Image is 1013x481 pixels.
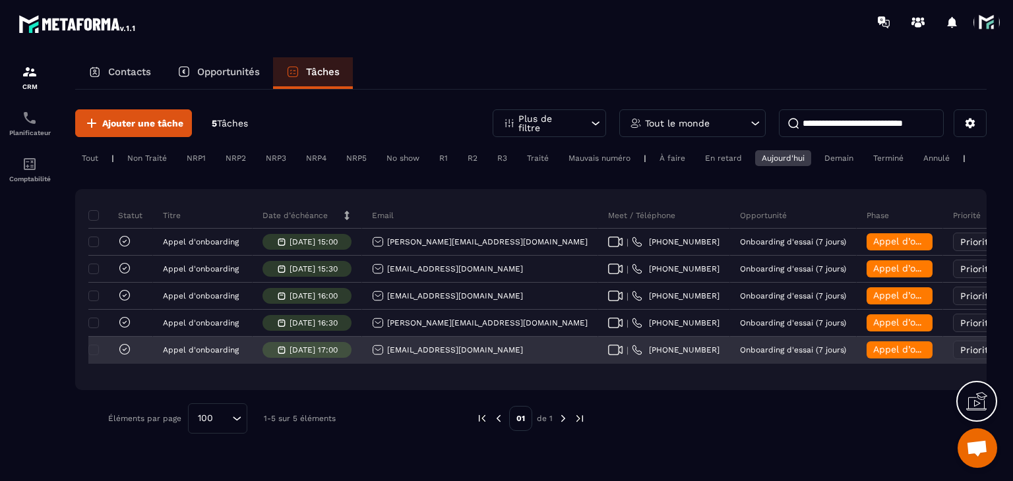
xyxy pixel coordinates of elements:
a: [PHONE_NUMBER] [632,318,720,328]
p: Appel d'onboarding [163,318,239,327]
span: Tâches [217,118,248,128]
p: [DATE] 17:00 [290,345,338,354]
span: Priorité [960,318,994,328]
p: [DATE] 16:30 [290,318,338,327]
p: Appel d'onboarding [163,345,239,354]
div: Non Traité [121,150,173,166]
p: 5 [212,117,248,130]
p: Meet / Téléphone [608,210,675,221]
a: schedulerschedulerPlanificateur [3,100,56,146]
p: Onboarding d'essai (7 jours) [740,345,846,354]
a: Tâches [273,57,353,89]
p: Comptabilité [3,175,56,183]
img: scheduler [22,110,38,126]
p: [DATE] 15:30 [290,264,338,273]
p: Appel d'onboarding [163,237,239,246]
a: [PHONE_NUMBER] [632,237,720,247]
p: Tâches [306,66,340,78]
p: Priorité [953,210,981,221]
img: next [574,412,586,424]
img: prev [493,412,505,424]
div: Annulé [917,150,956,166]
div: Demain [818,150,860,166]
span: Appel d’onboarding terminée [873,290,1005,300]
p: Onboarding d'essai (7 jours) [740,264,846,273]
p: [DATE] 16:00 [290,291,338,300]
p: Planificateur [3,129,56,136]
div: NRP5 [340,150,373,166]
img: prev [476,412,488,424]
p: Opportunité [740,210,787,221]
p: Éléments par page [108,414,181,423]
a: [PHONE_NUMBER] [632,345,720,355]
p: Email [372,210,394,221]
input: Search for option [218,411,229,426]
span: Priorité [960,345,994,355]
p: 1-5 sur 5 éléments [264,414,336,423]
span: 100 [193,411,218,426]
div: NRP3 [259,150,293,166]
p: Contacts [108,66,151,78]
p: | [963,154,966,163]
span: | [627,237,629,247]
div: NRP4 [299,150,333,166]
p: Onboarding d'essai (7 jours) [740,318,846,327]
span: Appel d’onboarding terminée [873,263,1005,273]
a: Opportunités [164,57,273,89]
a: Ouvrir le chat [958,428,997,468]
span: Priorité [960,264,994,274]
span: Appel d’onboarding terminée [873,236,1005,246]
div: Tout [75,150,105,166]
span: Ajouter une tâche [102,117,183,130]
div: R2 [461,150,484,166]
span: | [627,291,629,301]
img: formation [22,64,38,80]
div: NRP1 [180,150,212,166]
img: accountant [22,156,38,172]
p: Opportunités [197,66,260,78]
div: Aujourd'hui [755,150,811,166]
p: Titre [163,210,181,221]
a: [PHONE_NUMBER] [632,264,720,274]
div: NRP2 [219,150,253,166]
div: Mauvais numéro [562,150,637,166]
span: | [627,264,629,274]
p: 01 [509,406,532,431]
p: CRM [3,83,56,90]
p: Plus de filtre [518,114,576,132]
a: formationformationCRM [3,54,56,100]
span: | [627,318,629,328]
p: | [111,154,114,163]
span: Priorité [960,291,994,301]
p: Onboarding d'essai (7 jours) [740,237,846,246]
p: Appel d'onboarding [163,264,239,273]
div: R1 [433,150,454,166]
p: Onboarding d'essai (7 jours) [740,291,846,300]
span: Appel d’onboarding terminée [873,344,1005,354]
p: [DATE] 15:00 [290,237,338,246]
p: Appel d'onboarding [163,291,239,300]
div: R3 [491,150,514,166]
div: À faire [653,150,692,166]
p: Date d’échéance [262,210,328,221]
p: de 1 [537,413,553,424]
button: Ajouter une tâche [75,109,192,137]
a: Contacts [75,57,164,89]
p: | [644,154,646,163]
div: Traité [520,150,555,166]
a: [PHONE_NUMBER] [632,291,720,301]
p: Phase [867,210,889,221]
span: Appel d’onboarding terminée [873,317,1005,327]
div: En retard [698,150,749,166]
span: | [627,345,629,355]
div: Search for option [188,403,247,434]
div: Terminé [867,150,910,166]
img: next [557,412,569,424]
p: Tout le monde [645,119,710,128]
img: logo [18,12,137,36]
p: Statut [92,210,142,221]
a: accountantaccountantComptabilité [3,146,56,192]
span: Priorité [960,237,994,247]
div: No show [380,150,426,166]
